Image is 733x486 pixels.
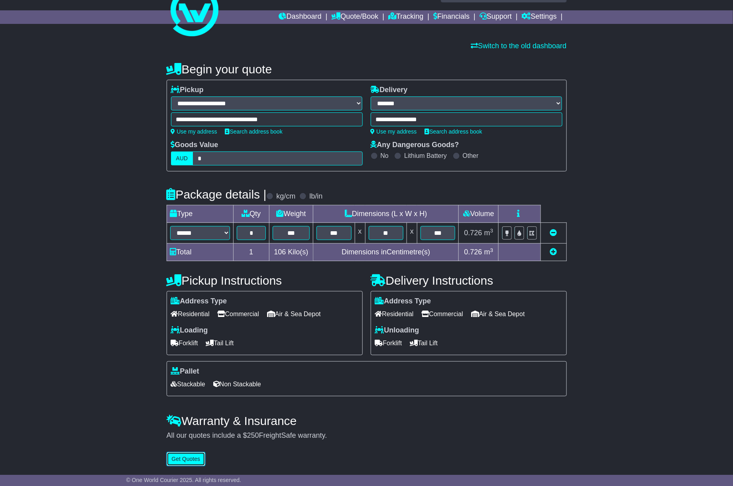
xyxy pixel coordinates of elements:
[218,308,259,320] span: Commercial
[171,86,204,94] label: Pickup
[171,367,199,376] label: Pallet
[225,128,283,135] a: Search address book
[464,248,482,256] span: 0.726
[167,274,363,287] h4: Pickup Instructions
[171,326,208,335] label: Loading
[371,274,567,287] h4: Delivery Instructions
[267,308,321,320] span: Air & Sea Depot
[269,205,313,223] td: Weight
[171,308,210,320] span: Residential
[247,431,259,439] span: 250
[375,308,414,320] span: Residential
[309,192,322,201] label: lb/in
[171,128,217,135] a: Use my address
[126,477,242,483] span: © One World Courier 2025. All rights reserved.
[167,244,233,261] td: Total
[167,63,567,76] h4: Begin your quote
[171,297,227,306] label: Address Type
[206,337,234,349] span: Tail Lift
[471,42,566,50] a: Switch to the old dashboard
[490,228,493,234] sup: 3
[404,152,447,159] label: Lithium Battery
[167,452,206,466] button: Get Quotes
[425,128,482,135] a: Search address book
[167,188,267,201] h4: Package details |
[464,229,482,237] span: 0.726
[269,244,313,261] td: Kilo(s)
[167,414,567,427] h4: Warranty & Insurance
[171,337,198,349] span: Forklift
[433,10,470,24] a: Financials
[388,10,423,24] a: Tracking
[484,248,493,256] span: m
[233,244,269,261] td: 1
[313,244,459,261] td: Dimensions in Centimetre(s)
[422,308,463,320] span: Commercial
[407,223,417,244] td: x
[375,326,419,335] label: Unloading
[279,10,322,24] a: Dashboard
[355,223,365,244] td: x
[371,141,459,150] label: Any Dangerous Goods?
[484,229,493,237] span: m
[331,10,378,24] a: Quote/Book
[463,152,479,159] label: Other
[371,128,417,135] a: Use my address
[522,10,557,24] a: Settings
[313,205,459,223] td: Dimensions (L x W x H)
[171,152,193,165] label: AUD
[490,247,493,253] sup: 3
[371,86,408,94] label: Delivery
[213,378,261,390] span: Non Stackable
[375,337,402,349] span: Forklift
[274,248,286,256] span: 106
[167,205,233,223] td: Type
[459,205,499,223] td: Volume
[171,141,218,150] label: Goods Value
[233,205,269,223] td: Qty
[410,337,438,349] span: Tail Lift
[381,152,389,159] label: No
[550,248,557,256] a: Add new item
[276,192,295,201] label: kg/cm
[171,378,205,390] span: Stackable
[479,10,512,24] a: Support
[375,297,431,306] label: Address Type
[550,229,557,237] a: Remove this item
[167,431,567,440] div: All our quotes include a $ FreightSafe warranty.
[471,308,525,320] span: Air & Sea Depot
